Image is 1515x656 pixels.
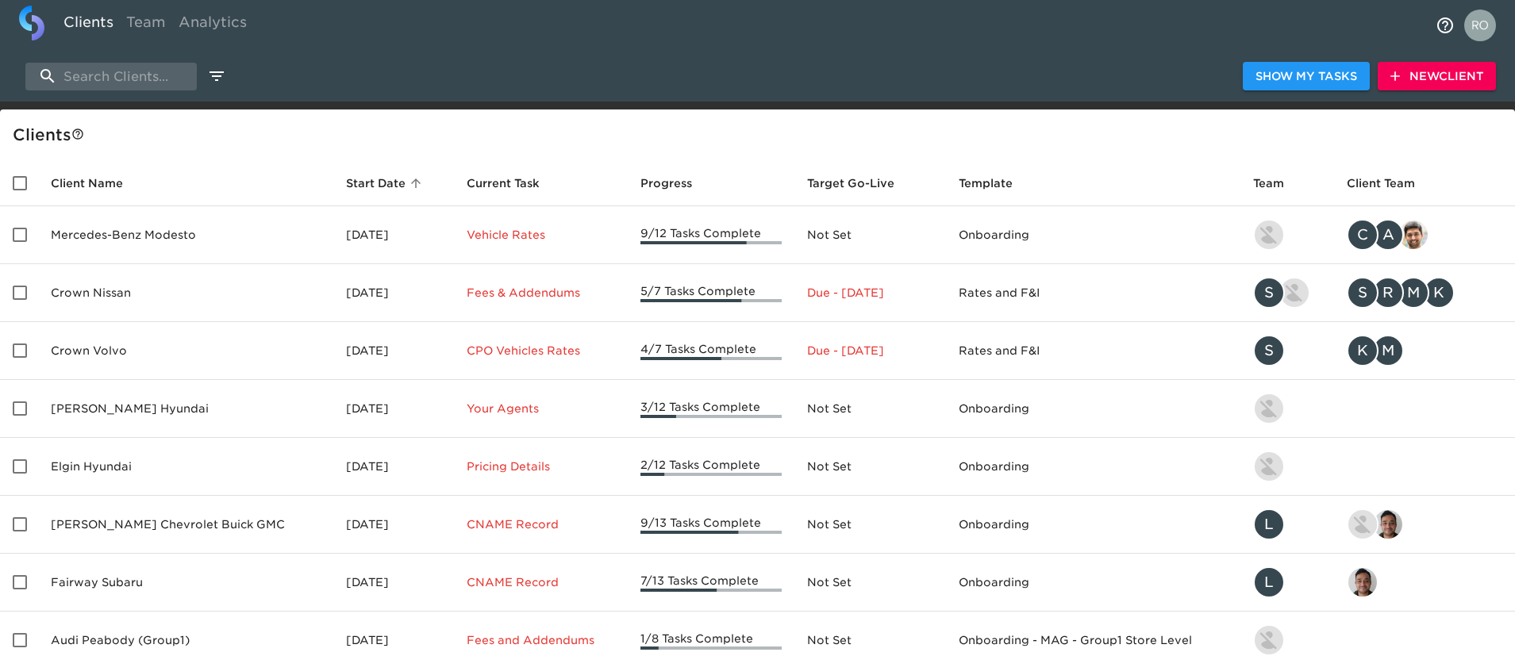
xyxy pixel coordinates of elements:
p: Due - [DATE] [807,285,933,301]
td: [DATE] [333,322,453,380]
td: Onboarding [946,438,1240,496]
img: austin@roadster.com [1280,278,1309,307]
div: savannah@roadster.com, austin@roadster.com [1253,277,1321,309]
span: Current Task [467,174,560,193]
div: C [1347,219,1378,251]
div: kevin.lo@roadster.com [1253,451,1321,482]
td: Fairway Subaru [38,554,333,612]
td: [PERSON_NAME] Hyundai [38,380,333,438]
td: Not Set [794,496,946,554]
td: 3/12 Tasks Complete [628,380,794,438]
td: Elgin Hyundai [38,438,333,496]
div: Client s [13,122,1509,148]
div: S [1253,335,1285,366]
div: nikko.foster@roadster.com [1253,624,1321,656]
div: K [1347,335,1378,366]
img: sai@simplemnt.com [1374,510,1402,539]
img: kevin.lo@roadster.com [1255,221,1283,249]
td: [DATE] [333,496,453,554]
span: Client Name [51,174,144,193]
button: NewClient [1378,62,1496,91]
td: Not Set [794,438,946,496]
div: sai@simplemnt.com [1347,566,1502,598]
td: 9/13 Tasks Complete [628,496,794,554]
td: Not Set [794,206,946,264]
span: New Client [1390,67,1483,86]
div: nikko.foster@roadster.com, sai@simplemnt.com [1347,508,1502,540]
p: CPO Vehicles Rates [467,343,616,359]
button: Show My Tasks [1243,62,1370,91]
td: Crown Nissan [38,264,333,322]
img: Profile [1464,10,1496,41]
a: Team [120,6,172,44]
td: [DATE] [333,206,453,264]
td: 5/7 Tasks Complete [628,264,794,322]
p: Pricing Details [467,458,616,474]
span: Team [1253,174,1305,193]
td: [DATE] [333,380,453,438]
td: [DATE] [333,264,453,322]
a: Analytics [172,6,253,44]
input: search [25,63,197,90]
img: kevin.lo@roadster.com [1255,394,1283,423]
td: Not Set [794,380,946,438]
div: M [1398,277,1429,309]
td: 9/12 Tasks Complete [628,206,794,264]
p: CNAME Record [467,574,616,590]
td: Crown Volvo [38,322,333,380]
span: Progress [640,174,713,193]
span: Client Team [1347,174,1436,193]
td: 4/7 Tasks Complete [628,322,794,380]
div: M [1372,335,1404,366]
img: logo [19,6,44,40]
div: L [1253,508,1285,540]
div: kevin.lo@roadster.com [1253,393,1321,424]
span: Calculated based on the start date and the duration of all Tasks contained in this Hub. [807,174,894,193]
td: 7/13 Tasks Complete [628,554,794,612]
img: sandeep@simplemnt.com [1399,221,1428,249]
div: kevin.lo@roadster.com [1253,219,1321,251]
div: R [1372,277,1404,309]
div: K [1423,277,1455,309]
td: Onboarding [946,206,1240,264]
td: [DATE] [333,554,453,612]
span: Template [959,174,1033,193]
div: S [1347,277,1378,309]
p: Vehicle Rates [467,227,616,243]
td: Onboarding [946,380,1240,438]
a: Clients [57,6,120,44]
td: [DATE] [333,438,453,496]
img: nikko.foster@roadster.com [1255,626,1283,654]
td: [PERSON_NAME] Chevrolet Buick GMC [38,496,333,554]
td: Onboarding [946,496,1240,554]
span: Show My Tasks [1255,67,1357,86]
div: clayton.mandel@roadster.com, angelique.nurse@roadster.com, sandeep@simplemnt.com [1347,219,1502,251]
td: Rates and F&I [946,322,1240,380]
svg: This is a list of all of your clients and clients shared with you [71,128,84,140]
p: CNAME Record [467,516,616,532]
img: sai@simplemnt.com [1348,568,1377,597]
button: edit [203,63,230,90]
div: kwilson@crowncars.com, mcooley@crowncars.com [1347,335,1502,366]
button: notifications [1426,6,1464,44]
span: This is the next Task in this Hub that should be completed [467,174,540,193]
div: L [1253,566,1285,598]
div: leland@roadster.com [1253,566,1321,598]
span: Target Go-Live [807,174,915,193]
div: sparent@crowncars.com, rrobins@crowncars.com, mcooley@crowncars.com, kwilson@crowncars.com [1347,277,1502,309]
td: Mercedes-Benz Modesto [38,206,333,264]
td: Rates and F&I [946,264,1240,322]
div: leland@roadster.com [1253,508,1321,540]
p: Fees & Addendums [467,285,616,301]
div: savannah@roadster.com [1253,335,1321,366]
p: Fees and Addendums [467,632,616,648]
img: nikko.foster@roadster.com [1348,510,1377,539]
div: S [1253,277,1285,309]
td: Not Set [794,554,946,612]
td: 2/12 Tasks Complete [628,438,794,496]
p: Due - [DATE] [807,343,933,359]
span: Start Date [346,174,426,193]
img: kevin.lo@roadster.com [1255,452,1283,481]
td: Onboarding [946,554,1240,612]
p: Your Agents [467,401,616,416]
